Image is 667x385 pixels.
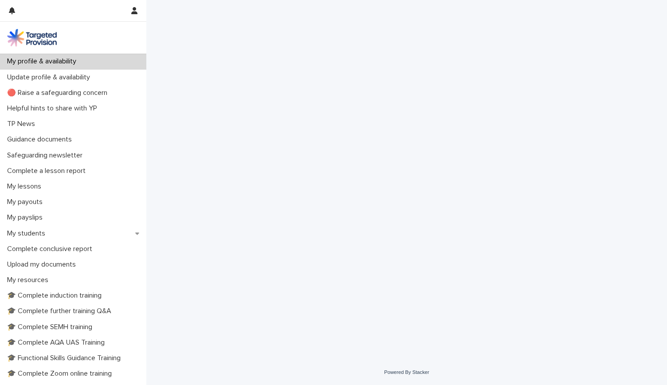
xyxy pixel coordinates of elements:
p: My students [4,229,52,238]
p: My profile & availability [4,57,83,66]
p: Upload my documents [4,260,83,269]
p: Guidance documents [4,135,79,144]
p: Safeguarding newsletter [4,151,90,160]
p: 🎓 Complete further training Q&A [4,307,118,315]
p: My payouts [4,198,50,206]
p: 🎓 Complete SEMH training [4,323,99,331]
p: Update profile & availability [4,73,97,82]
p: 🎓 Functional Skills Guidance Training [4,354,128,362]
p: 🎓 Complete Zoom online training [4,369,119,378]
p: 🔴 Raise a safeguarding concern [4,89,114,97]
p: 🎓 Complete AQA UAS Training [4,338,112,347]
p: Complete conclusive report [4,245,99,253]
p: 🎓 Complete induction training [4,291,109,300]
p: My resources [4,276,55,284]
p: TP News [4,120,42,128]
a: Powered By Stacker [384,369,429,375]
p: Complete a lesson report [4,167,93,175]
img: M5nRWzHhSzIhMunXDL62 [7,29,57,47]
p: Helpful hints to share with YP [4,104,104,113]
p: My payslips [4,213,50,222]
p: My lessons [4,182,48,191]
